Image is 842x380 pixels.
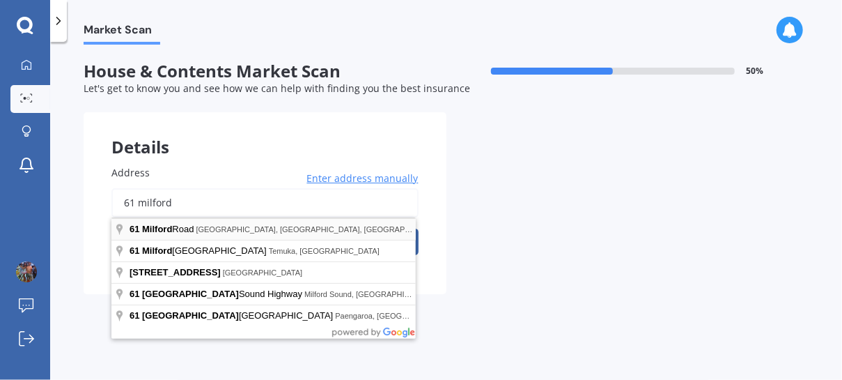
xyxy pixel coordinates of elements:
[142,224,172,234] span: Milford
[130,224,196,234] span: Road
[196,225,444,234] span: [GEOGRAPHIC_DATA], [GEOGRAPHIC_DATA], [GEOGRAPHIC_DATA]
[130,310,335,321] span: [GEOGRAPHIC_DATA]
[16,261,37,282] img: ACg8ocJYMYfUl-16IWKj5G8hpPt5V1snnpEtDmSZK9k9gYb1AMXnxTRt=s96-c
[111,166,150,179] span: Address
[84,61,446,82] span: House & Contents Market Scan
[746,66,763,76] span: 50 %
[223,268,303,277] span: [GEOGRAPHIC_DATA]
[130,267,221,278] span: [STREET_ADDRESS]
[142,245,172,256] span: Milford
[130,310,239,321] span: 61 [GEOGRAPHIC_DATA]
[304,290,435,298] span: Milford Sound, [GEOGRAPHIC_DATA]
[307,172,419,185] span: Enter address manually
[84,23,160,42] span: Market Scan
[130,224,139,234] span: 61
[84,82,470,95] span: Let's get to know you and see how we can help with finding you the best insurance
[130,289,239,299] span: 61 [GEOGRAPHIC_DATA]
[269,247,380,255] span: Temuka, [GEOGRAPHIC_DATA]
[130,245,139,256] span: 61
[111,188,419,218] input: Enter address
[130,289,304,299] span: Sound Highway
[335,312,456,320] span: Paengaroa, [GEOGRAPHIC_DATA]
[130,245,269,256] span: [GEOGRAPHIC_DATA]
[84,112,446,154] div: Details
